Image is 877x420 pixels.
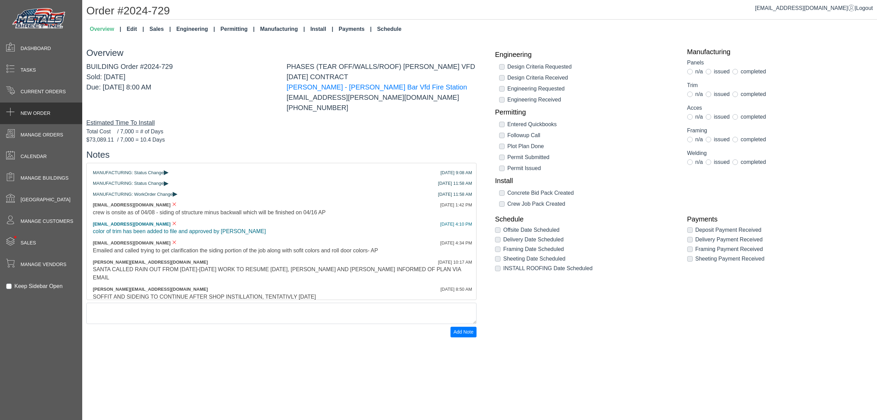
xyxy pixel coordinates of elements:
span: New Order [21,110,50,117]
span: [PERSON_NAME][EMAIL_ADDRESS][DOMAIN_NAME] [93,287,208,292]
label: Framing Date Scheduled [503,245,564,253]
a: Schedule [495,215,677,223]
a: Permitting [495,108,677,116]
div: color of trim has been added to file and approved by [PERSON_NAME] [93,227,470,236]
div: BUILDING Order #2024-729 Sold: [DATE] Due: [DATE] 8:00 AM [81,61,282,113]
label: Sheeting Payment Received [695,255,765,263]
div: SANTA CALLED RAIN OUT FROM [DATE]-[DATE] WORK TO RESUME [DATE], [PERSON_NAME] AND [PERSON_NAME] I... [93,265,470,282]
span: Add Note [454,329,473,335]
div: / 7,000 = 10.4 Days [86,136,477,144]
span: $73,089.11 [86,136,117,144]
a: Install [495,177,677,185]
a: Overview [87,22,124,36]
span: Sales [21,239,36,247]
div: / 7,000 = # of Days [86,128,477,136]
h3: Notes [86,149,477,160]
label: Sheeting Date Scheduled [503,255,565,263]
div: [DATE] 4:34 PM [440,240,472,247]
label: Deposit Payment Received [695,226,762,234]
a: Manufacturing [687,48,869,56]
div: [DATE] 9:08 AM [441,169,472,176]
span: Calendar [21,153,47,160]
label: Offsite Date Scheduled [503,226,559,234]
label: Keep Sidebar Open [14,282,63,290]
a: Manufacturing [257,22,308,36]
a: Sales [147,22,173,36]
div: [DATE] 8:50 AM [441,286,472,293]
h1: Order #2024-729 [86,4,877,20]
span: ▸ [164,170,169,174]
span: Manage Buildings [21,175,69,182]
div: PHASES (TEAR OFF/WALLS/ROOF) [PERSON_NAME] VFD [DATE] CONTRACT [EMAIL_ADDRESS][PERSON_NAME][DOMAI... [282,61,482,113]
div: [DATE] 11:58 AM [438,191,472,198]
span: [EMAIL_ADDRESS][DOMAIN_NAME] [93,202,171,207]
div: MANUFACTURING: WorkOrder Change [93,191,470,198]
div: MANUFACTURING: Status Change [93,180,470,187]
a: Engineering [495,50,677,59]
div: [DATE] 10:17 AM [438,259,472,266]
a: Payments [687,215,869,223]
a: [PERSON_NAME] - [PERSON_NAME] Bar Vfd Fire Station [287,83,467,91]
a: Payments [336,22,374,36]
span: Dashboard [21,45,51,52]
label: Framing Payment Received [695,245,763,253]
button: Add Note [450,327,477,337]
a: Schedule [374,22,404,36]
div: [DATE] 1:42 PM [440,202,472,208]
label: Delivery Date Scheduled [503,236,564,244]
a: Engineering [174,22,218,36]
span: [EMAIL_ADDRESS][DOMAIN_NAME] [93,221,171,227]
span: [GEOGRAPHIC_DATA] [21,196,71,203]
div: SOFFIT AND SIDEING TO CONTINUE AFTER SHOP INSTILLATION, TENTATIVLY [DATE] [93,293,470,301]
span: Current Orders [21,88,66,95]
label: INSTALL ROOFING Date Scheduled [503,264,593,273]
img: Metals Direct Inc Logo [10,6,69,32]
span: [EMAIL_ADDRESS][DOMAIN_NAME] [93,240,171,245]
span: Manage Orders [21,131,63,139]
span: ▸ [173,191,177,196]
h3: Overview [86,48,477,58]
div: | [755,4,873,12]
span: Tasks [21,67,36,74]
div: [DATE] 11:58 AM [438,180,472,187]
div: Estimated Time To Install [86,118,477,128]
label: Delivery Payment Received [695,236,763,244]
span: Manage Customers [21,218,73,225]
a: [EMAIL_ADDRESS][DOMAIN_NAME] [755,5,855,11]
div: Emailed and called trying to get clarification the siding portion of the job along with sofit col... [93,247,470,255]
a: Install [308,22,336,36]
span: Manage Vendors [21,261,66,268]
span: Total Cost [86,128,117,136]
span: [PERSON_NAME][EMAIL_ADDRESS][DOMAIN_NAME] [93,260,208,265]
div: crew is onsite as of 04/08 - siding of structure minus backwall which will be finished on 04/16 AP [93,208,470,217]
span: Logout [856,5,873,11]
span: • [7,226,24,248]
a: Edit [124,22,147,36]
span: ▸ [164,181,169,185]
div: [DATE] 4:10 PM [440,221,472,228]
a: Permitting [218,22,258,36]
div: MANUFACTURING: Status Change [93,169,470,176]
